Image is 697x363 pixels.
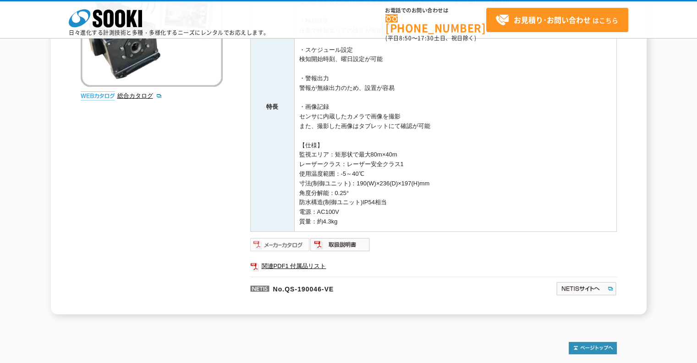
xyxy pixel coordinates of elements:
img: NETISサイトへ [556,281,617,296]
img: 取扱説明書 [310,237,370,252]
img: webカタログ [81,91,115,101]
span: 8:50 [399,34,412,42]
strong: お見積り･お問い合わせ [514,14,591,25]
img: メーカーカタログ [250,237,310,252]
span: お電話でのお問い合わせは [385,8,486,13]
a: メーカーカタログ [250,243,310,250]
a: 取扱説明書 [310,243,370,250]
p: No.QS-190046-VE [250,277,467,299]
a: [PHONE_NUMBER] [385,14,486,33]
span: (平日 ～ 土日、祝日除く) [385,34,476,42]
a: お見積り･お問い合わせはこちら [486,8,628,32]
a: 総合カタログ [117,92,162,99]
img: トップページへ [569,342,617,354]
p: 日々進化する計測技術と多種・多様化するニーズにレンタルでお応えします。 [69,30,269,35]
span: 17:30 [417,34,434,42]
span: はこちら [495,13,618,27]
a: 関連PDF1 付属品リスト [250,260,617,272]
